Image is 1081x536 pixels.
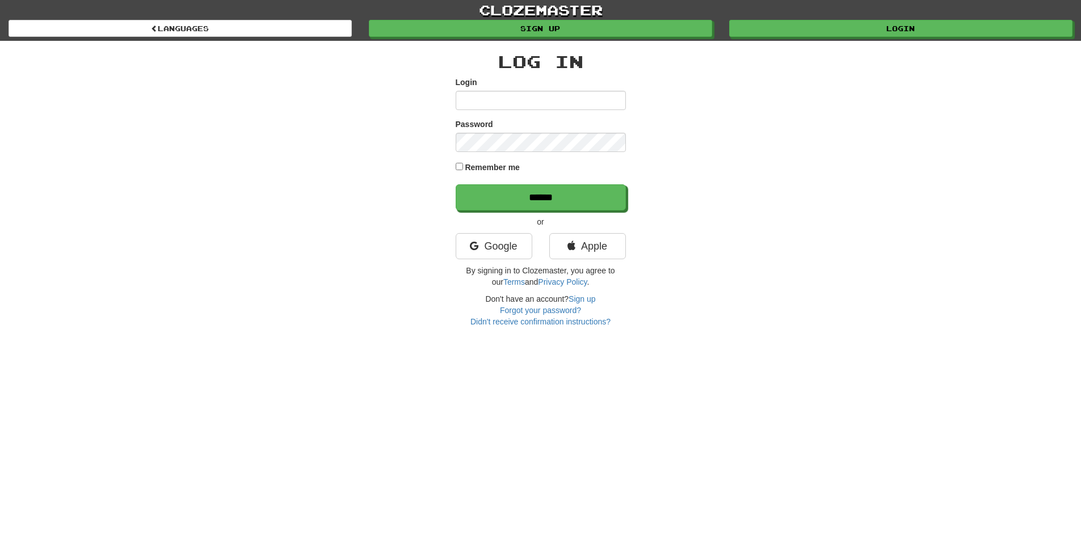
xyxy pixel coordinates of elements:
a: Forgot your password? [500,306,581,315]
label: Remember me [465,162,520,173]
label: Login [456,77,477,88]
h2: Log In [456,52,626,71]
a: Sign up [569,294,595,303]
div: Don't have an account? [456,293,626,327]
a: Privacy Policy [538,277,587,286]
a: Apple [549,233,626,259]
a: Login [729,20,1072,37]
label: Password [456,119,493,130]
p: or [456,216,626,227]
p: By signing in to Clozemaster, you agree to our and . [456,265,626,288]
a: Sign up [369,20,712,37]
a: Google [456,233,532,259]
a: Terms [503,277,525,286]
a: Languages [9,20,352,37]
a: Didn't receive confirmation instructions? [470,317,611,326]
